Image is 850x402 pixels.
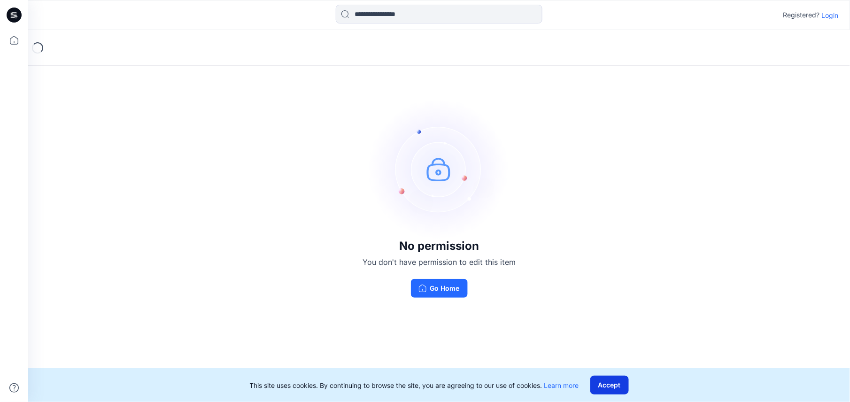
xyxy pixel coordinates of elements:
p: Login [822,10,839,20]
button: Go Home [411,279,468,298]
p: You don't have permission to edit this item [363,256,516,268]
a: Learn more [544,381,579,389]
h3: No permission [363,240,516,253]
p: This site uses cookies. By continuing to browse the site, you are agreeing to our use of cookies. [250,380,579,390]
p: Registered? [783,9,820,21]
button: Accept [590,376,629,394]
img: no-perm.svg [369,99,510,240]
